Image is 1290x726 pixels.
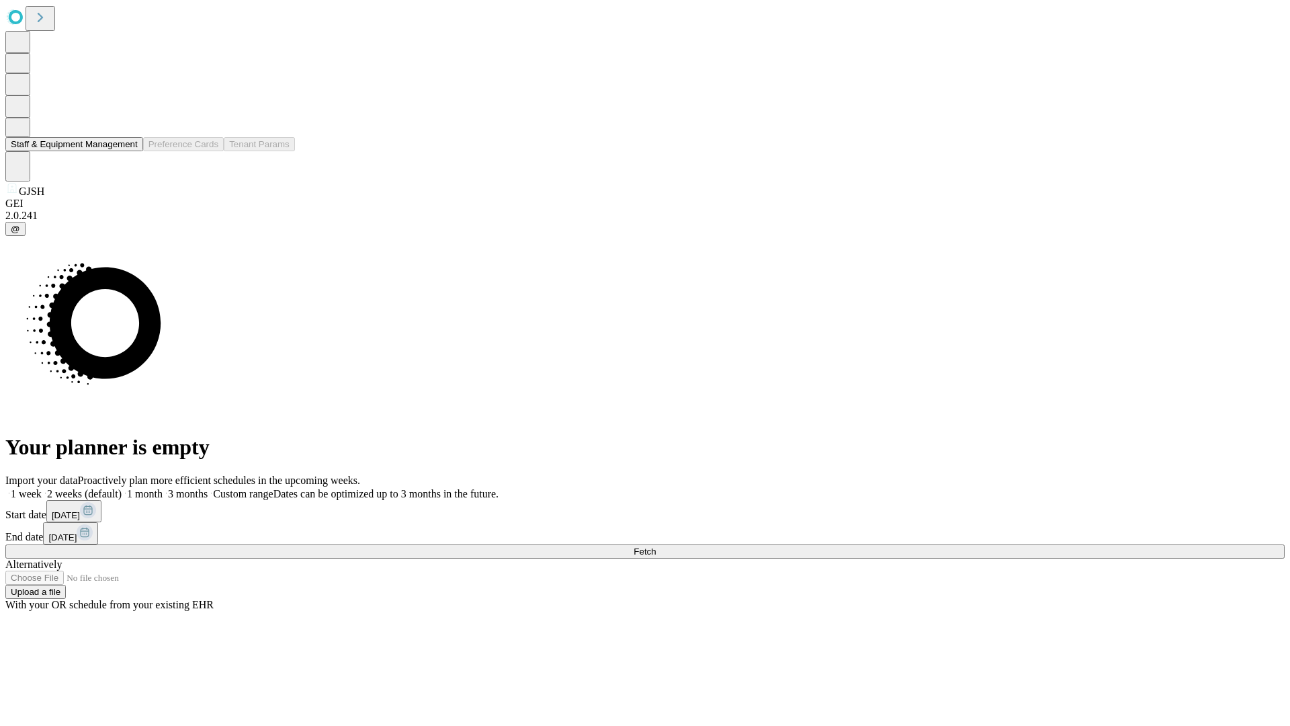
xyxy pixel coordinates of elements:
span: [DATE] [48,532,77,542]
span: Import your data [5,475,78,486]
span: Alternatively [5,559,62,570]
div: 2.0.241 [5,210,1285,222]
span: @ [11,224,20,234]
button: Staff & Equipment Management [5,137,143,151]
h1: Your planner is empty [5,435,1285,460]
span: 3 months [168,488,208,499]
span: GJSH [19,186,44,197]
button: [DATE] [43,522,98,544]
div: GEI [5,198,1285,210]
span: Proactively plan more efficient schedules in the upcoming weeks. [78,475,360,486]
span: With your OR schedule from your existing EHR [5,599,214,610]
button: [DATE] [46,500,101,522]
div: Start date [5,500,1285,522]
span: Custom range [213,488,273,499]
button: Tenant Params [224,137,295,151]
span: Fetch [634,547,656,557]
button: @ [5,222,26,236]
div: End date [5,522,1285,544]
button: Preference Cards [143,137,224,151]
span: Dates can be optimized up to 3 months in the future. [273,488,499,499]
span: 1 week [11,488,42,499]
span: 1 month [127,488,163,499]
span: 2 weeks (default) [47,488,122,499]
button: Fetch [5,544,1285,559]
button: Upload a file [5,585,66,599]
span: [DATE] [52,510,80,520]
